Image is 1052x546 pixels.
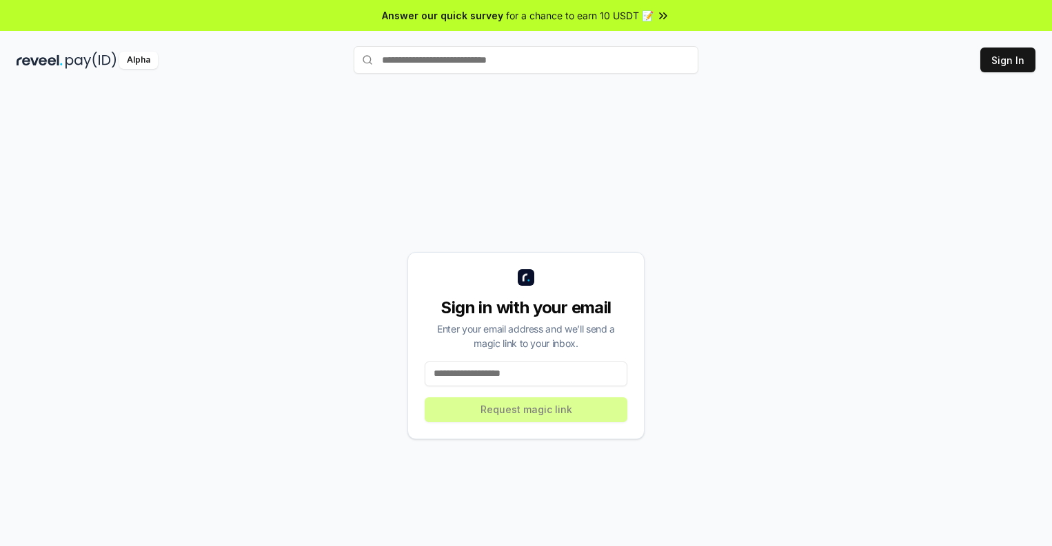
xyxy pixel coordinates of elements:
[425,297,627,319] div: Sign in with your email
[506,8,654,23] span: for a chance to earn 10 USDT 📝
[65,52,117,69] img: pay_id
[382,8,503,23] span: Answer our quick survey
[425,322,627,350] div: Enter your email address and we’ll send a magic link to your inbox.
[518,269,534,286] img: logo_small
[980,48,1035,72] button: Sign In
[119,52,158,69] div: Alpha
[17,52,63,69] img: reveel_dark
